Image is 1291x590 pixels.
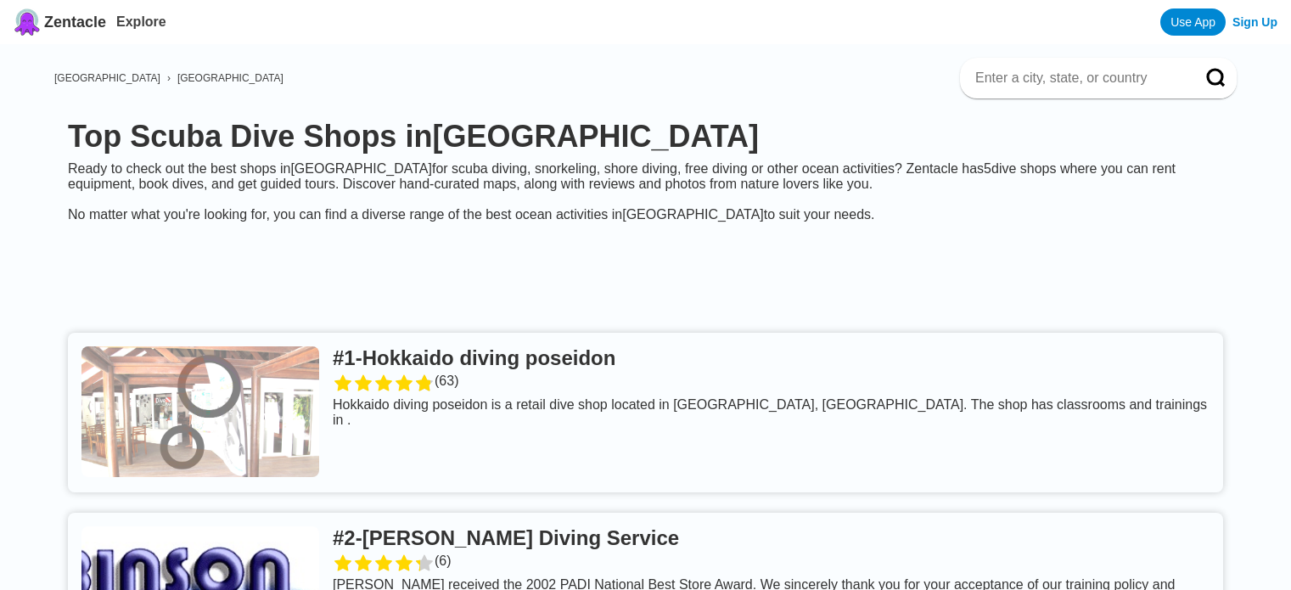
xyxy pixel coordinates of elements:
[54,161,1237,222] div: Ready to check out the best shops in [GEOGRAPHIC_DATA] for scuba diving, snorkeling, shore diving...
[234,236,1058,312] iframe: Advertisement
[44,14,106,31] span: Zentacle
[14,8,41,36] img: Zentacle logo
[177,72,283,84] a: [GEOGRAPHIC_DATA]
[1232,15,1277,29] a: Sign Up
[54,72,160,84] a: [GEOGRAPHIC_DATA]
[14,8,106,36] a: Zentacle logoZentacle
[116,14,166,29] a: Explore
[68,119,1223,155] h1: Top Scuba Dive Shops in [GEOGRAPHIC_DATA]
[167,72,171,84] span: ›
[1160,8,1226,36] a: Use App
[974,70,1182,87] input: Enter a city, state, or country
